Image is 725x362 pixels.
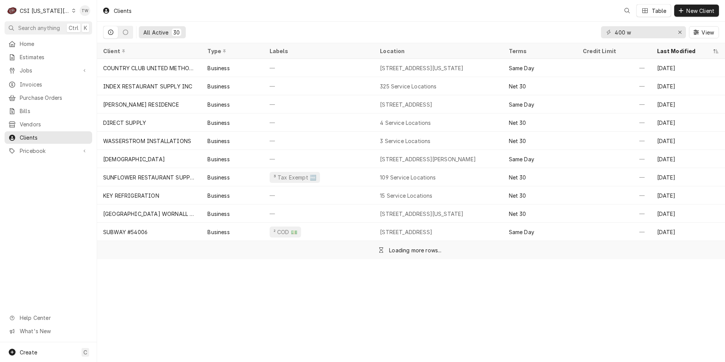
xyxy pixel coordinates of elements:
[509,173,526,181] div: Net 30
[615,26,672,38] input: Keyword search
[80,5,90,16] div: TW
[651,77,725,95] div: [DATE]
[657,47,711,55] div: Last Modified
[20,80,88,88] span: Invoices
[509,155,534,163] div: Same Day
[5,78,92,91] a: Invoices
[651,113,725,132] div: [DATE]
[652,7,667,15] div: Table
[651,59,725,77] div: [DATE]
[7,5,17,16] div: CSI Kansas City's Avatar
[509,82,526,90] div: Net 30
[103,155,165,163] div: [DEMOGRAPHIC_DATA]
[264,205,374,223] div: —
[143,28,169,36] div: All Active
[207,173,229,181] div: Business
[577,132,651,150] div: —
[651,150,725,168] div: [DATE]
[103,210,195,218] div: [GEOGRAPHIC_DATA] WORNALL CAMPUS
[5,312,92,324] a: Go to Help Center
[577,150,651,168] div: —
[5,325,92,337] a: Go to What's New
[103,119,146,127] div: DIRECT SUPPLY
[5,64,92,77] a: Go to Jobs
[20,147,77,155] span: Pricebook
[5,131,92,144] a: Clients
[103,192,159,200] div: KEY REFRIGERATION
[264,186,374,205] div: —
[380,210,463,218] div: [STREET_ADDRESS][US_STATE]
[20,314,88,322] span: Help Center
[207,64,229,72] div: Business
[273,173,317,181] div: ³ Tax Exempt 🆓
[20,349,37,356] span: Create
[103,82,192,90] div: INDEX RESTAURANT SUPPLY INC
[264,95,374,113] div: —
[577,223,651,241] div: —
[509,64,534,72] div: Same Day
[583,47,643,55] div: Credit Limit
[7,5,17,16] div: C
[577,113,651,132] div: —
[207,192,229,200] div: Business
[5,21,92,35] button: Search anythingCtrlK
[651,205,725,223] div: [DATE]
[20,94,88,102] span: Purchase Orders
[5,91,92,104] a: Purchase Orders
[103,47,194,55] div: Client
[207,101,229,109] div: Business
[80,5,90,16] div: Tori Warrick's Avatar
[509,228,534,236] div: Same Day
[207,119,229,127] div: Business
[103,101,179,109] div: [PERSON_NAME] RESIDENCE
[20,134,88,142] span: Clients
[380,137,430,145] div: 3 Service Locations
[389,246,441,254] div: Loading more rows...
[380,192,432,200] div: 15 Service Locations
[20,40,88,48] span: Home
[103,137,191,145] div: WASSERSTROM INSTALLATIONS
[5,38,92,50] a: Home
[685,7,716,15] span: New Client
[18,24,60,32] span: Search anything
[207,47,256,55] div: Type
[674,26,686,38] button: Erase input
[380,101,432,109] div: [STREET_ADDRESS]
[273,228,298,236] div: ² COD 💵
[509,210,526,218] div: Net 30
[5,118,92,131] a: Vendors
[103,228,148,236] div: SUBWAY #54006
[5,145,92,157] a: Go to Pricebook
[103,173,195,181] div: SUNFLOWER RESTAURANT SUPPLY
[270,47,368,55] div: Labels
[69,24,78,32] span: Ctrl
[5,105,92,117] a: Bills
[207,137,229,145] div: Business
[380,47,496,55] div: Location
[173,28,180,36] div: 30
[700,28,716,36] span: View
[380,155,476,163] div: [STREET_ADDRESS][PERSON_NAME]
[577,77,651,95] div: —
[83,348,87,356] span: C
[20,327,88,335] span: What's New
[577,95,651,113] div: —
[577,205,651,223] div: —
[264,59,374,77] div: —
[380,173,436,181] div: 109 Service Locations
[577,168,651,186] div: —
[207,155,229,163] div: Business
[577,59,651,77] div: —
[20,7,70,15] div: CSI [US_STATE][GEOGRAPHIC_DATA]
[380,228,432,236] div: [STREET_ADDRESS]
[20,120,88,128] span: Vendors
[264,150,374,168] div: —
[84,24,87,32] span: K
[20,107,88,115] span: Bills
[5,51,92,63] a: Estimates
[651,95,725,113] div: [DATE]
[509,47,569,55] div: Terms
[689,26,719,38] button: View
[103,64,195,72] div: COUNTRY CLUB UNITED METHODIST CHURC
[509,119,526,127] div: Net 30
